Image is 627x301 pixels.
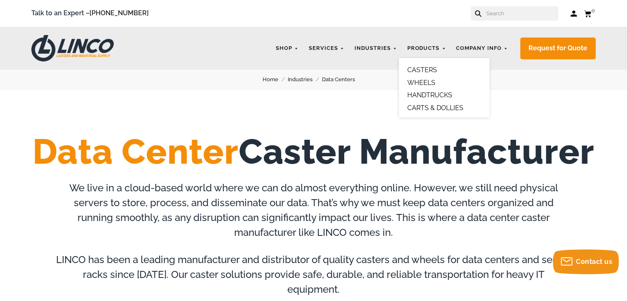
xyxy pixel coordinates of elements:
[407,66,437,74] a: CASTERS
[56,240,571,297] p: LINCO has been a leading manufacturer and distributor of quality casters and wheels for data cent...
[89,9,149,17] a: [PHONE_NUMBER]
[56,181,571,240] p: We live in a cloud-based world where we can do almost everything online. However, we still need p...
[33,131,239,172] span: Data Center
[322,75,364,84] a: Data Centers
[403,40,450,56] a: Products
[263,75,288,84] a: Home
[288,75,322,84] a: Industries
[584,8,596,19] a: 0
[6,131,621,172] h1: Caster Manufacturer
[576,258,612,266] span: Contact us
[407,104,463,112] a: CARTS & DOLLIES
[486,6,558,21] input: Search
[407,91,452,99] a: HANDTRUCKS
[571,9,578,18] a: Log in
[31,8,149,19] span: Talk to an Expert –
[31,35,114,61] img: LINCO CASTERS & INDUSTRIAL SUPPLY
[350,40,401,56] a: Industries
[452,40,512,56] a: Company Info
[272,40,303,56] a: Shop
[553,249,619,274] button: Contact us
[520,38,596,59] a: Request for Quote
[305,40,348,56] a: Services
[407,79,435,87] a: WHEELS
[592,7,595,14] span: 0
